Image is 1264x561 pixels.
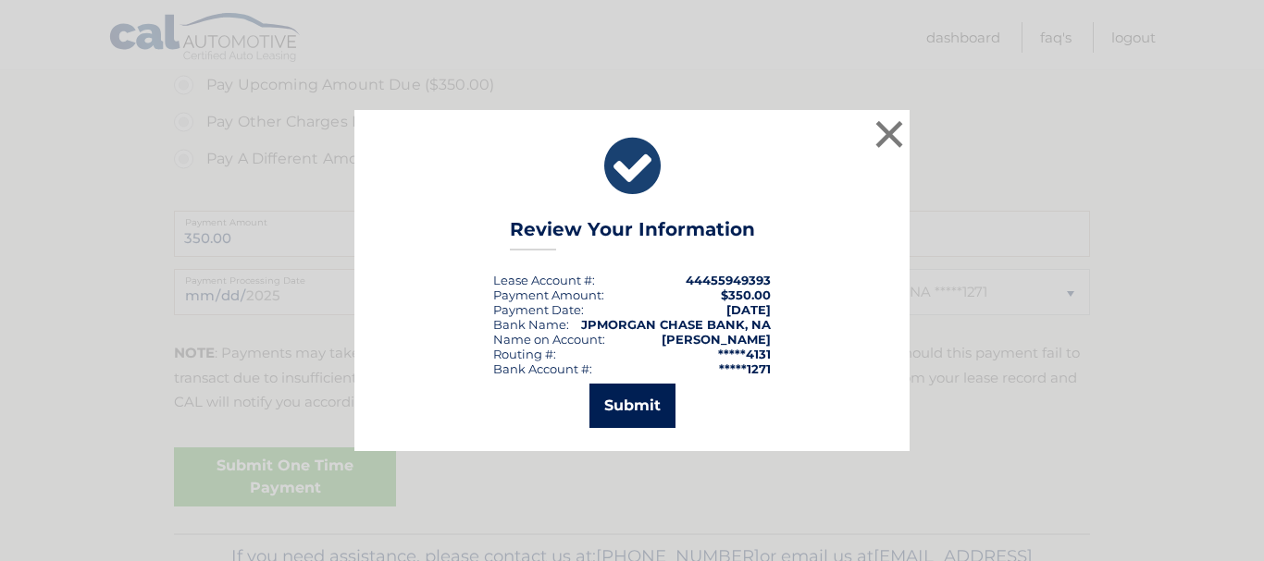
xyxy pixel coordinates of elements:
h3: Review Your Information [510,218,755,250]
button: Submit [589,384,675,428]
strong: JPMORGAN CHASE BANK, NA [581,317,771,332]
div: Bank Name: [493,317,569,332]
strong: 44455949393 [686,273,771,287]
span: $350.00 [721,287,771,302]
div: : [493,302,584,317]
span: Payment Date [493,302,581,317]
div: Name on Account: [493,332,605,347]
strong: [PERSON_NAME] [662,332,771,347]
div: Bank Account #: [493,361,592,376]
button: × [871,116,908,152]
div: Routing #: [493,347,556,361]
span: [DATE] [726,302,771,317]
div: Lease Account #: [493,273,595,287]
div: Payment Amount: [493,287,604,302]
